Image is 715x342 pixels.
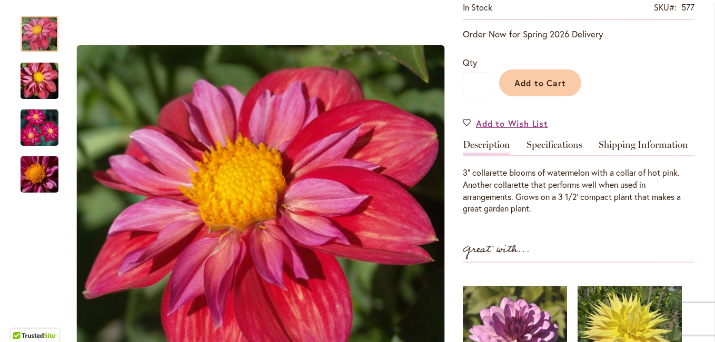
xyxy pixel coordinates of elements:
[463,241,530,258] strong: Great with...
[21,109,58,147] img: PIPSQUEAK
[2,56,77,106] img: PIPSQUEAK
[21,99,69,146] div: PIPSQUEAK
[2,149,77,200] img: PIPSQUEAK
[476,117,548,129] span: Add to Wish List
[8,305,37,334] iframe: Launch Accessibility Center
[654,2,677,13] strong: SKU
[21,146,58,193] div: PIPSQUEAK
[527,140,582,155] a: Specifications
[514,77,567,88] span: Add to Cart
[21,5,69,52] div: PIPSQUEAK
[463,2,492,14] div: Availability
[463,2,492,13] span: In stock
[499,69,581,96] button: Add to Cart
[463,167,694,215] div: 3" collarette blooms of watermelon with a collar of hot pink. Another collarette that performs we...
[463,117,548,129] a: Add to Wish List
[463,57,477,68] span: Qty
[599,140,688,155] a: Shipping Information
[681,2,694,14] div: 577
[463,28,694,41] p: Order Now for Spring 2026 Delivery
[463,140,694,215] div: Detailed Product Info
[21,52,69,99] div: PIPSQUEAK
[463,140,510,155] a: Description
